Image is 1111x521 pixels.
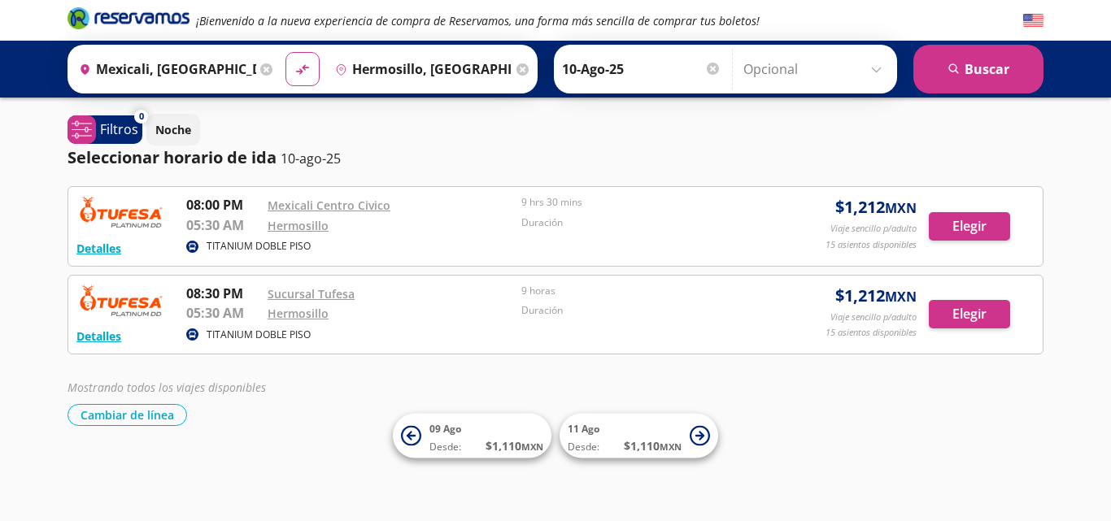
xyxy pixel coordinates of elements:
[826,326,917,340] p: 15 asientos disponibles
[660,441,682,453] small: MXN
[568,440,599,454] span: Desde:
[100,119,138,139] p: Filtros
[68,6,190,30] i: Brand Logo
[929,212,1010,241] button: Elegir
[146,114,200,145] button: Noche
[186,284,259,303] p: 08:30 PM
[429,440,461,454] span: Desde:
[743,49,889,89] input: Opcional
[521,441,543,453] small: MXN
[207,239,311,254] p: TITANIUM DOBLE PISO
[486,437,543,454] span: $ 1,110
[830,222,917,236] p: Viaje sencillo p/adulto
[521,195,767,210] p: 9 hrs 30 mins
[268,306,329,321] a: Hermosillo
[329,49,512,89] input: Buscar Destino
[268,218,329,233] a: Hermosillo
[835,195,917,219] span: $ 1,212
[268,286,355,302] a: Sucursal Tufesa
[155,121,191,138] p: Noche
[207,328,311,342] p: TITANIUM DOBLE PISO
[186,303,259,323] p: 05:30 AM
[196,13,760,28] em: ¡Bienvenido a la nueva experiencia de compra de Reservamos, una forma más sencilla de comprar tus...
[929,300,1010,328] button: Elegir
[68,380,266,395] em: Mostrando todos los viajes disponibles
[268,198,390,213] a: Mexicali Centro Civico
[72,49,256,89] input: Buscar Origen
[521,303,767,318] p: Duración
[835,284,917,308] span: $ 1,212
[429,422,461,436] span: 09 Ago
[281,149,341,168] p: 10-ago-25
[521,284,767,298] p: 9 horas
[76,284,166,316] img: RESERVAMOS
[68,115,142,144] button: 0Filtros
[885,199,917,217] small: MXN
[521,215,767,230] p: Duración
[568,422,599,436] span: 11 Ago
[68,145,277,170] p: Seleccionar horario de ida
[560,414,718,458] button: 11 AgoDesde:$1,110MXN
[68,6,190,35] a: Brand Logo
[830,310,917,324] p: Viaje sencillo p/adulto
[76,240,121,257] button: Detalles
[76,328,121,345] button: Detalles
[1023,11,1043,31] button: English
[139,110,144,124] span: 0
[186,195,259,215] p: 08:00 PM
[624,437,682,454] span: $ 1,110
[393,414,551,458] button: 09 AgoDesde:$1,110MXN
[885,288,917,306] small: MXN
[68,404,187,426] button: Cambiar de línea
[76,195,166,228] img: RESERVAMOS
[562,49,721,89] input: Elegir Fecha
[913,45,1043,93] button: Buscar
[826,238,917,252] p: 15 asientos disponibles
[186,215,259,235] p: 05:30 AM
